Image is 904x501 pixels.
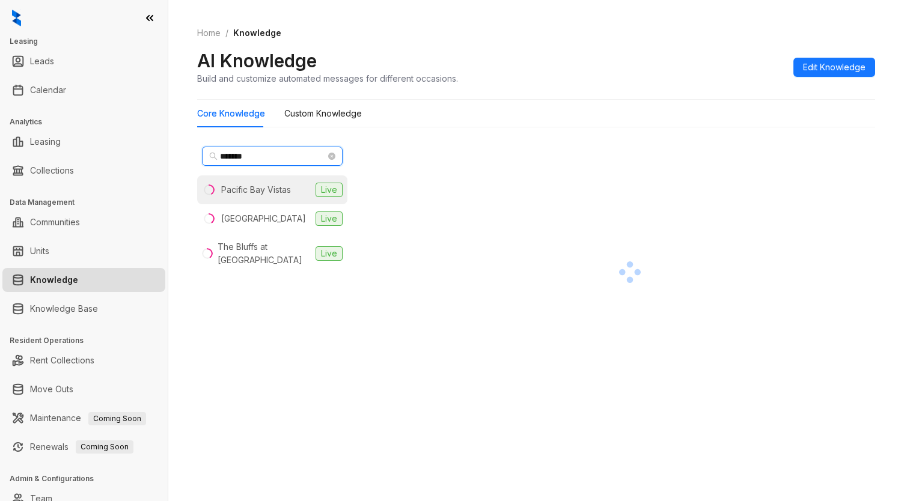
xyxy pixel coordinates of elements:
li: Communities [2,210,165,234]
h3: Analytics [10,117,168,127]
li: Knowledge [2,268,165,292]
div: Build and customize automated messages for different occasions. [197,72,458,85]
h3: Data Management [10,197,168,208]
a: RenewalsComing Soon [30,435,133,459]
span: Live [316,183,343,197]
span: Live [316,211,343,226]
h3: Leasing [10,36,168,47]
a: Units [30,239,49,263]
span: close-circle [328,153,335,160]
h3: Resident Operations [10,335,168,346]
a: Calendar [30,78,66,102]
li: Maintenance [2,406,165,430]
a: Communities [30,210,80,234]
a: Move Outs [30,377,73,401]
li: Move Outs [2,377,165,401]
a: Home [195,26,223,40]
li: Knowledge Base [2,297,165,321]
button: Edit Knowledge [793,58,875,77]
li: Calendar [2,78,165,102]
div: [GEOGRAPHIC_DATA] [221,212,306,225]
span: search [209,152,218,160]
div: The Bluffs at [GEOGRAPHIC_DATA] [218,240,311,267]
li: / [225,26,228,40]
span: Knowledge [233,28,281,38]
a: Rent Collections [30,348,94,372]
h3: Admin & Configurations [10,473,168,484]
li: Rent Collections [2,348,165,372]
li: Leads [2,49,165,73]
img: logo [12,10,21,26]
span: Coming Soon [88,412,146,425]
a: Leasing [30,130,61,154]
li: Units [2,239,165,263]
div: Core Knowledge [197,107,265,120]
a: Leads [30,49,54,73]
span: Coming Soon [76,440,133,454]
div: Pacific Bay Vistas [221,183,291,196]
span: Edit Knowledge [803,61,866,74]
a: Collections [30,159,74,183]
li: Leasing [2,130,165,154]
a: Knowledge [30,268,78,292]
a: Knowledge Base [30,297,98,321]
div: Custom Knowledge [284,107,362,120]
span: Live [316,246,343,261]
li: Renewals [2,435,165,459]
h2: AI Knowledge [197,49,317,72]
li: Collections [2,159,165,183]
